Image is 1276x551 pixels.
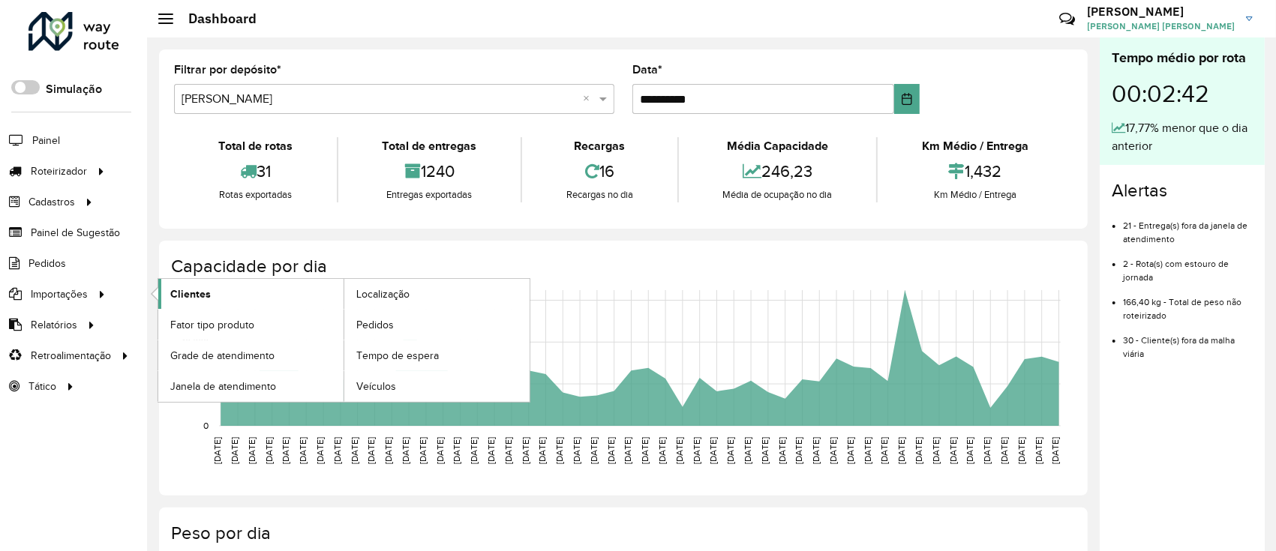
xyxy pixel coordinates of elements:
div: Km Médio / Entrega [881,137,1069,155]
label: Filtrar por depósito [174,61,281,79]
text: [DATE] [247,437,257,464]
text: [DATE] [845,437,855,464]
text: [DATE] [1051,437,1061,464]
div: 1240 [342,155,518,187]
a: Pedidos [344,310,530,340]
div: Rotas exportadas [178,187,333,202]
text: [DATE] [521,437,530,464]
label: Simulação [46,80,102,98]
text: [DATE] [383,437,393,464]
text: [DATE] [212,437,222,464]
div: Recargas no dia [526,187,674,202]
text: [DATE] [657,437,667,464]
a: Localização [344,279,530,309]
text: [DATE] [999,437,1009,464]
div: 246,23 [683,155,873,187]
text: [DATE] [811,437,821,464]
span: Clear all [583,90,596,108]
text: [DATE] [452,437,462,464]
a: Contato Rápido [1051,3,1083,35]
text: [DATE] [401,437,410,464]
text: [DATE] [332,437,342,464]
a: Janela de atendimento [158,371,344,401]
text: [DATE] [315,437,325,464]
text: [DATE] [281,437,291,464]
text: [DATE] [503,437,513,464]
text: [DATE] [931,437,941,464]
text: [DATE] [965,437,975,464]
button: Choose Date [894,84,920,114]
span: Pedidos [356,317,394,333]
text: [DATE] [640,437,650,464]
text: [DATE] [914,437,923,464]
text: [DATE] [350,437,359,464]
text: [DATE] [435,437,445,464]
div: Média Capacidade [683,137,873,155]
a: Veículos [344,371,530,401]
span: Tático [29,379,56,394]
text: [DATE] [538,437,548,464]
text: [DATE] [725,437,735,464]
span: Painel de Sugestão [31,225,120,241]
text: [DATE] [692,437,701,464]
text: [DATE] [1034,437,1043,464]
a: Grade de atendimento [158,340,344,370]
text: [DATE] [1016,437,1026,464]
text: [DATE] [572,437,581,464]
text: 0 [203,421,209,430]
a: Tempo de espera [344,340,530,370]
h3: [PERSON_NAME] [1087,4,1235,19]
li: 30 - Cliente(s) fora da malha viária [1123,322,1253,361]
span: Cadastros [29,194,75,210]
div: 16 [526,155,674,187]
text: [DATE] [828,437,838,464]
span: Importações [31,286,88,302]
div: Entregas exportadas [342,187,518,202]
text: [DATE] [896,437,906,464]
text: [DATE] [794,437,804,464]
span: Tempo de espera [356,348,439,364]
span: Localização [356,286,410,302]
h4: Capacidade por dia [171,256,1073,277]
span: Roteirizador [31,163,87,179]
span: Grade de atendimento [170,348,275,364]
div: 00:02:42 [1112,68,1253,119]
text: [DATE] [983,437,992,464]
text: [DATE] [298,437,308,464]
label: Data [632,61,662,79]
h4: Peso por dia [171,523,1073,544]
text: [DATE] [606,437,616,464]
div: Total de entregas [342,137,518,155]
text: [DATE] [880,437,890,464]
text: [DATE] [948,437,958,464]
span: Retroalimentação [31,348,111,364]
text: [DATE] [743,437,752,464]
text: [DATE] [709,437,719,464]
a: Clientes [158,279,344,309]
span: Pedidos [29,256,66,271]
span: Painel [32,133,60,148]
text: [DATE] [486,437,496,464]
text: [DATE] [230,437,239,464]
span: Relatórios [31,317,77,333]
div: Recargas [526,137,674,155]
text: [DATE] [554,437,564,464]
text: [DATE] [367,437,377,464]
div: Total de rotas [178,137,333,155]
text: [DATE] [777,437,787,464]
li: 2 - Rota(s) com estouro de jornada [1123,246,1253,284]
text: [DATE] [623,437,633,464]
h4: Alertas [1112,180,1253,202]
li: 21 - Entrega(s) fora da janela de atendimento [1123,208,1253,246]
div: 1,432 [881,155,1069,187]
text: [DATE] [418,437,428,464]
div: Km Médio / Entrega [881,187,1069,202]
span: [PERSON_NAME] [PERSON_NAME] [1087,19,1235,33]
span: Fator tipo produto [170,317,254,333]
div: 17,77% menor que o dia anterior [1112,119,1253,155]
text: [DATE] [760,437,770,464]
span: Janela de atendimento [170,379,276,394]
div: Média de ocupação no dia [683,187,873,202]
a: Fator tipo produto [158,310,344,340]
span: Clientes [170,286,211,302]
